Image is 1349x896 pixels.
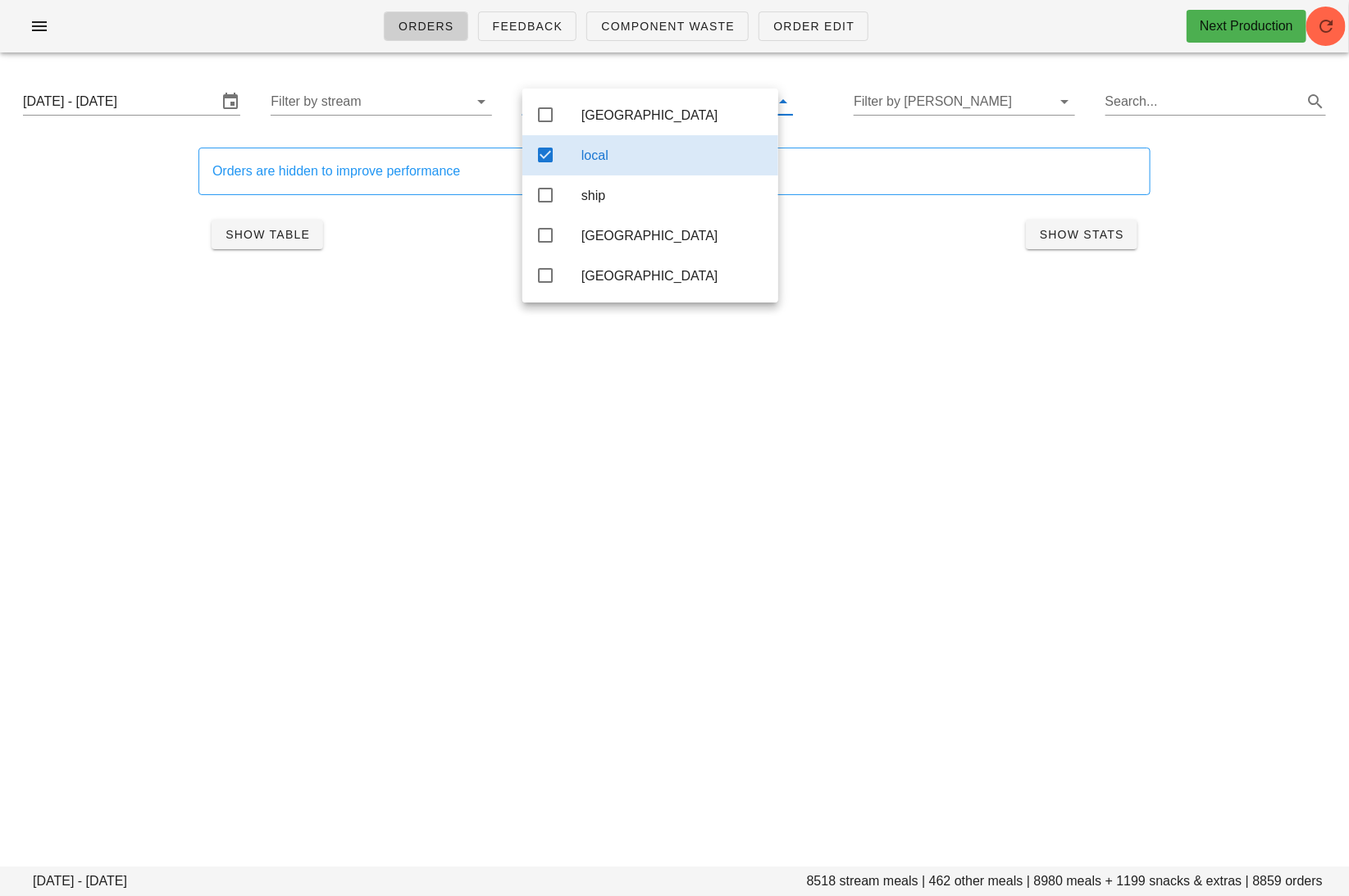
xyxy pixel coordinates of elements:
[854,89,1074,115] div: Filter by [PERSON_NAME]
[1026,220,1137,249] button: Show Stats
[522,89,793,115] div: localClear Filter by group
[271,89,491,115] div: Filter by stream
[772,20,855,33] span: Order Edit
[478,11,577,41] a: Feedback
[1039,228,1124,241] span: Show Stats
[600,20,735,33] span: Component Waste
[581,148,765,163] div: local
[581,107,765,123] div: [GEOGRAPHIC_DATA]
[492,20,563,33] span: Feedback
[225,228,310,241] span: Show Table
[384,11,468,41] a: Orders
[581,228,765,243] div: [GEOGRAPHIC_DATA]
[759,11,868,41] a: Order Edit
[212,220,323,249] button: Show Table
[398,20,454,33] span: Orders
[212,161,1137,181] div: Orders are hidden to improve performance
[581,268,765,284] div: [GEOGRAPHIC_DATA]
[1200,16,1293,36] div: Next Production
[581,188,765,203] div: ship
[586,11,749,41] a: Component Waste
